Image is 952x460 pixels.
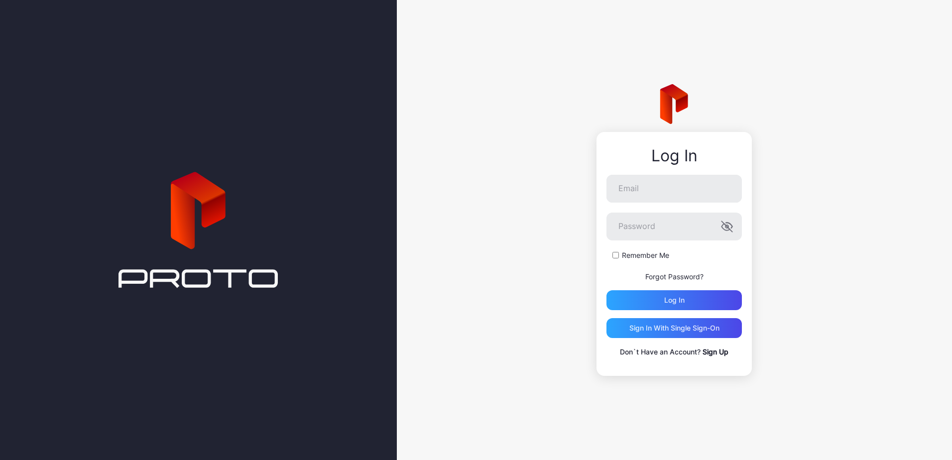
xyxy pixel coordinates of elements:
input: Password [606,213,742,240]
div: Log In [606,147,742,165]
div: Log in [664,296,685,304]
p: Don`t Have an Account? [606,346,742,358]
button: Log in [606,290,742,310]
a: Forgot Password? [645,272,704,281]
button: Sign in With Single Sign-On [606,318,742,338]
input: Email [606,175,742,203]
label: Remember Me [622,250,669,260]
a: Sign Up [703,347,728,356]
div: Sign in With Single Sign-On [629,324,719,332]
button: Password [721,221,733,232]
